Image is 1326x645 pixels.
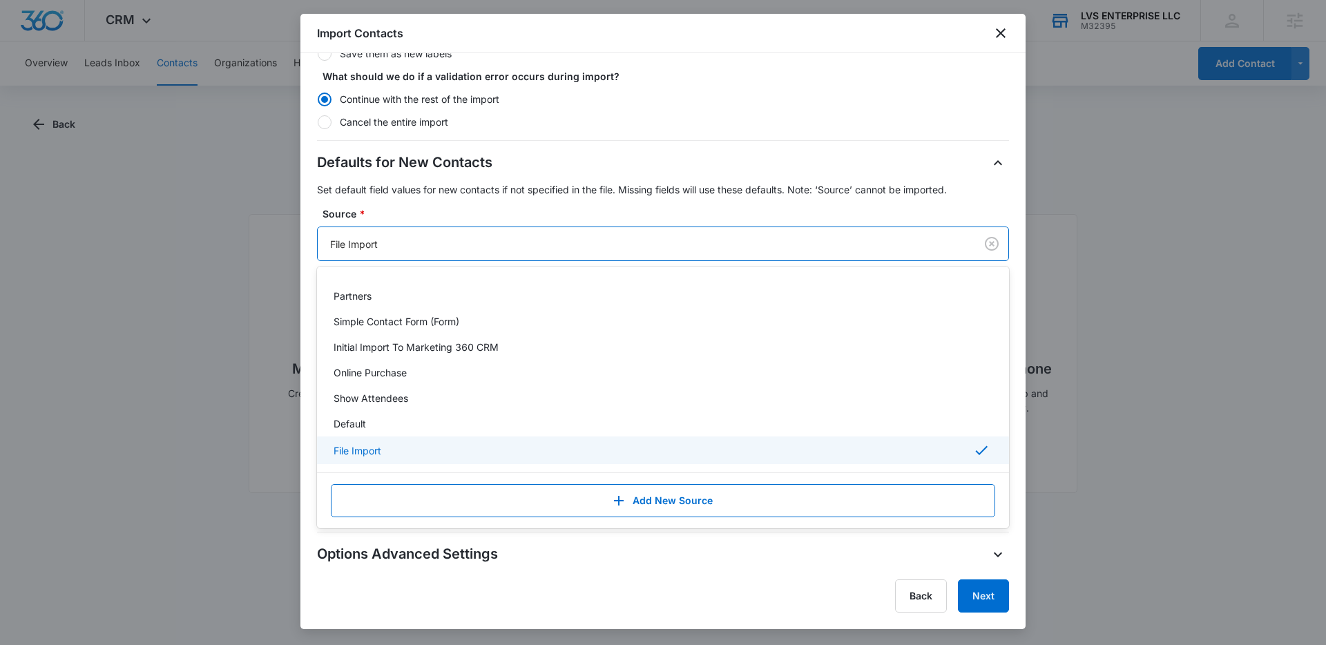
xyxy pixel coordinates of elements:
[317,182,1009,197] p: Set default field values for new contacts if not specified in the file. Missing fields will use t...
[334,314,459,329] p: Simple Contact Form (Form)
[334,391,408,405] p: Show Attendees
[323,69,1015,84] label: What should we do if a validation error occurs during import?
[334,416,366,431] p: Default
[331,484,995,517] button: Add New Source
[317,25,403,41] h1: Import Contacts
[334,289,372,303] p: Partners
[981,233,1003,255] button: Clear
[317,152,492,174] h2: Defaults for New Contacts
[317,92,1009,106] label: Continue with the rest of the import
[895,579,947,613] button: Back
[334,443,381,458] p: File Import
[317,46,1009,61] label: Save them as new labels
[334,340,499,354] p: Initial Import To Marketing 360 CRM
[958,579,1009,613] button: Next
[317,543,498,566] h2: Options Advanced Settings
[317,115,1009,129] label: Cancel the entire import
[323,206,1015,221] label: Source
[992,25,1009,41] button: close
[334,365,407,380] p: Online Purchase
